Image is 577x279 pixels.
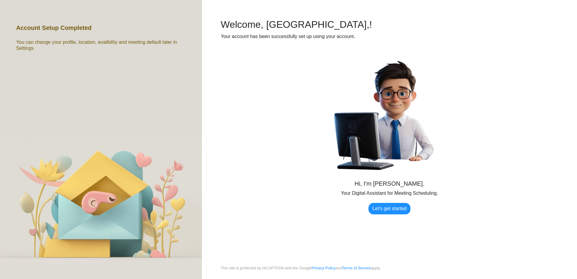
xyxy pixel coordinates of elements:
h5: Hi, I'm [PERSON_NAME]. [355,180,425,187]
a: Terms of Service [342,266,371,270]
h2: Welcome, [GEOGRAPHIC_DATA],! [221,19,558,30]
p: Your Digital Assistant for Meeting Scheduling. [341,190,438,197]
h6: You can change your profile, location, availbility and meeting default later in Settings [16,39,186,51]
div: Your account has been successfully set up using your account. [221,33,558,40]
img: Ray.png [332,57,447,173]
a: Privacy Policy [311,266,336,270]
a: Let's get started [368,203,410,214]
small: This site is protected by reCAPTCHA and the Google and apply. [221,265,381,279]
h5: Account Setup Completed [16,24,92,31]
